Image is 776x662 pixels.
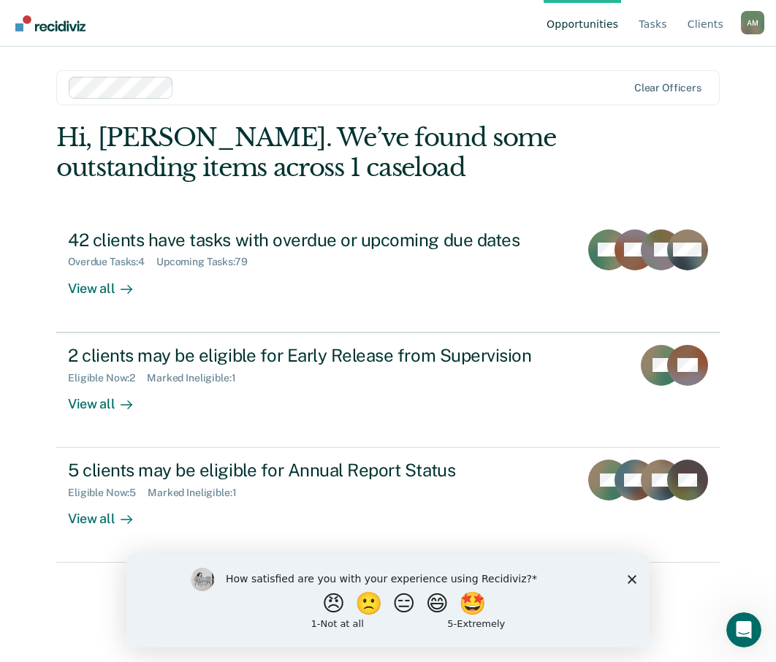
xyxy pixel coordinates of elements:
[726,612,761,647] iframe: Intercom live chat
[68,499,150,528] div: View all
[56,332,720,448] a: 2 clients may be eligible for Early Release from SupervisionEligible Now:2Marked Ineligible:1View...
[56,218,720,332] a: 42 clients have tasks with overdue or upcoming due datesOverdue Tasks:4Upcoming Tasks:79View all
[156,256,259,268] div: Upcoming Tasks : 79
[148,487,248,499] div: Marked Ineligible : 1
[634,82,701,94] div: Clear officers
[741,11,764,34] div: A M
[126,553,650,647] iframe: Survey by Kim from Recidiviz
[56,448,720,563] a: 5 clients may be eligible for Annual Report StatusEligible Now:5Marked Ineligible:1View all
[68,345,581,366] div: 2 clients may be eligible for Early Release from Supervision
[68,460,568,481] div: 5 clients may be eligible for Annual Report Status
[68,487,148,499] div: Eligible Now : 5
[68,372,147,384] div: Eligible Now : 2
[68,256,156,268] div: Overdue Tasks : 4
[68,229,568,251] div: 42 clients have tasks with overdue or upcoming due dates
[56,123,587,183] div: Hi, [PERSON_NAME]. We’ve found some outstanding items across 1 caseload
[147,372,247,384] div: Marked Ineligible : 1
[68,384,150,412] div: View all
[68,268,150,297] div: View all
[741,11,764,34] button: Profile dropdown button
[15,15,85,31] img: Recidiviz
